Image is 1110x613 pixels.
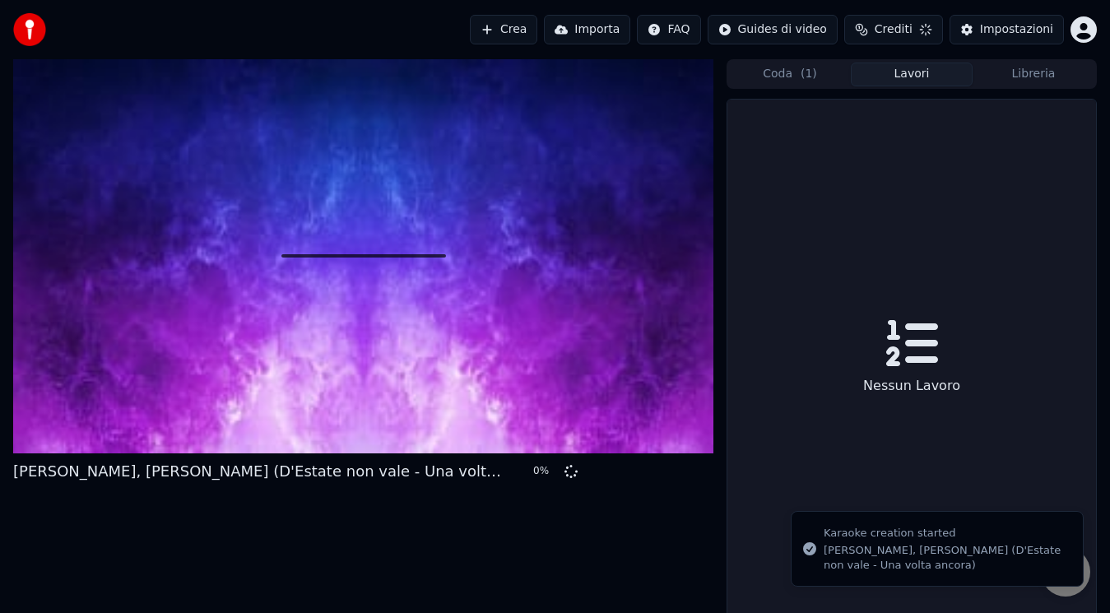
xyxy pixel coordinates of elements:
div: [PERSON_NAME], [PERSON_NAME] (D'Estate non vale - Una volta ancora) [824,543,1070,573]
button: FAQ [637,15,700,44]
button: Crea [470,15,537,44]
div: [PERSON_NAME], [PERSON_NAME] (D'Estate non vale - Una volta ancora) [13,460,507,483]
img: youka [13,13,46,46]
span: ( 1 ) [801,66,817,82]
div: Karaoke creation started [824,525,1070,541]
button: Crediti [844,15,943,44]
button: Impostazioni [950,15,1064,44]
button: Importa [544,15,630,44]
button: Lavori [851,63,973,86]
span: Crediti [875,21,913,38]
button: Guides di video [708,15,838,44]
div: Nessun Lavoro [857,369,967,402]
button: Libreria [973,63,1094,86]
button: Coda [729,63,851,86]
div: Impostazioni [980,21,1053,38]
div: 0 % [533,465,558,478]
